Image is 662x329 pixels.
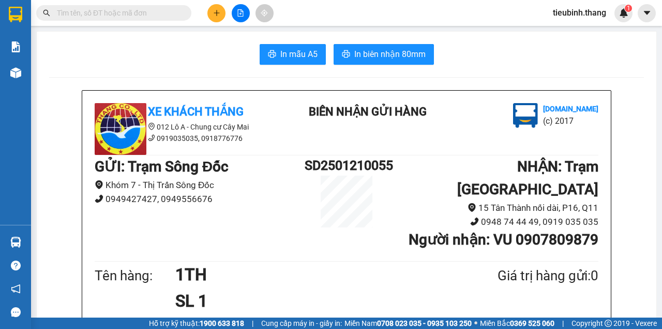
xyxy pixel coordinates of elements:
[148,105,244,118] b: Xe Khách THẮNG
[470,217,479,226] span: phone
[232,4,250,22] button: file-add
[10,67,21,78] img: warehouse-icon
[148,123,155,130] span: environment
[513,103,538,128] img: logo.jpg
[545,6,614,19] span: tieubinh.thang
[11,261,21,270] span: question-circle
[468,203,476,212] span: environment
[480,318,554,329] span: Miền Bắc
[605,320,612,327] span: copyright
[260,44,326,65] button: printerIn mẫu A5
[95,265,175,287] div: Tên hàng:
[625,5,632,12] sup: 1
[388,215,598,229] li: 0948 74 44 49, 0919 035 035
[543,105,598,113] b: [DOMAIN_NAME]
[95,103,146,155] img: logo.jpg
[642,8,652,18] span: caret-down
[543,115,598,127] li: (c) 2017
[510,319,554,327] strong: 0369 525 060
[237,9,244,17] span: file-add
[149,318,244,329] span: Hỗ trợ kỹ thuật:
[95,180,103,189] span: environment
[268,50,276,60] span: printer
[57,7,179,19] input: Tìm tên, số ĐT hoặc mã đơn
[11,307,21,317] span: message
[562,318,564,329] span: |
[447,265,598,287] div: Giá trị hàng gửi: 0
[344,318,472,329] span: Miền Nam
[95,178,305,192] li: Khóm 7 - Thị Trấn Sông Đốc
[309,105,427,118] b: BIÊN NHẬN GỬI HÀNG
[148,134,155,141] span: phone
[43,9,50,17] span: search
[255,4,274,22] button: aim
[377,319,472,327] strong: 0708 023 035 - 0935 103 250
[261,9,268,17] span: aim
[95,133,281,144] li: 0919035035, 0918776776
[252,318,253,329] span: |
[638,4,656,22] button: caret-down
[10,41,21,52] img: solution-icon
[95,192,305,206] li: 0949427427, 0949556676
[457,158,598,198] b: NHẬN : Trạm [GEOGRAPHIC_DATA]
[175,262,447,288] h1: 1TH
[334,44,434,65] button: printerIn biên nhận 80mm
[619,8,628,18] img: icon-new-feature
[11,284,21,294] span: notification
[207,4,225,22] button: plus
[95,121,281,133] li: 012 Lô A - Chung cư Cây Mai
[95,194,103,203] span: phone
[261,318,342,329] span: Cung cấp máy in - giấy in:
[95,158,229,175] b: GỬI : Trạm Sông Đốc
[280,48,318,61] span: In mẫu A5
[9,7,22,22] img: logo-vxr
[388,201,598,215] li: 15 Tân Thành nối dài, P16, Q11
[626,5,630,12] span: 1
[10,237,21,248] img: warehouse-icon
[200,319,244,327] strong: 1900 633 818
[354,48,426,61] span: In biên nhận 80mm
[342,50,350,60] span: printer
[474,321,477,325] span: ⚪️
[305,155,388,176] h1: SD2501210055
[213,9,220,17] span: plus
[175,288,447,314] h1: SL 1
[409,231,598,248] b: Người nhận : VU 0907809879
